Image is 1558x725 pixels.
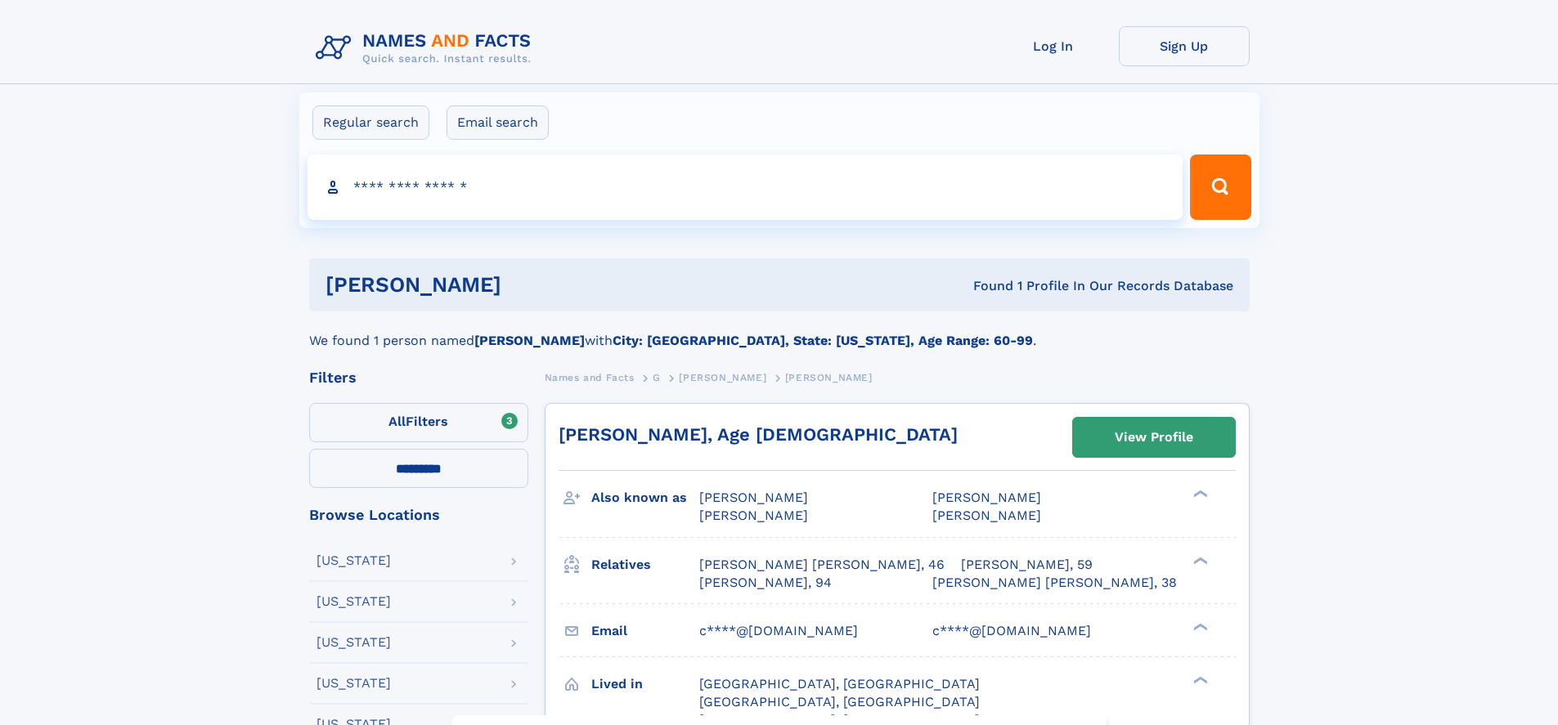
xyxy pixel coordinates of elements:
[591,617,699,645] h3: Email
[699,490,808,505] span: [PERSON_NAME]
[545,367,635,387] a: Names and Facts
[317,595,391,608] div: [US_STATE]
[309,403,528,442] label: Filters
[1189,555,1209,566] div: ❯
[317,554,391,567] div: [US_STATE]
[317,677,391,690] div: [US_STATE]
[932,574,1177,592] a: [PERSON_NAME] [PERSON_NAME], 38
[699,556,945,574] a: [PERSON_NAME] [PERSON_NAME], 46
[317,636,391,649] div: [US_STATE]
[559,424,958,445] a: [PERSON_NAME], Age [DEMOGRAPHIC_DATA]
[1115,418,1193,456] div: View Profile
[679,367,766,387] a: [PERSON_NAME]
[1119,26,1250,66] a: Sign Up
[699,508,808,523] span: [PERSON_NAME]
[474,333,585,348] b: [PERSON_NAME]
[1073,418,1235,457] a: View Profile
[653,367,661,387] a: G
[388,414,406,429] span: All
[653,372,661,383] span: G
[308,154,1183,220] input: search input
[309,26,545,70] img: Logo Names and Facts
[591,670,699,698] h3: Lived in
[309,508,528,522] div: Browse Locations
[1189,621,1209,632] div: ❯
[309,370,528,385] div: Filters
[1189,674,1209,685] div: ❯
[699,676,980,691] span: [GEOGRAPHIC_DATA], [GEOGRAPHIC_DATA]
[932,508,1041,523] span: [PERSON_NAME]
[932,490,1041,505] span: [PERSON_NAME]
[699,574,832,592] a: [PERSON_NAME], 94
[326,275,738,295] h1: [PERSON_NAME]
[312,105,429,140] label: Regular search
[699,694,980,709] span: [GEOGRAPHIC_DATA], [GEOGRAPHIC_DATA]
[1189,489,1209,499] div: ❯
[679,372,766,383] span: [PERSON_NAME]
[1190,154,1250,220] button: Search Button
[591,551,699,579] h3: Relatives
[309,311,1250,351] div: We found 1 person named with .
[961,556,1093,574] a: [PERSON_NAME], 59
[737,277,1233,295] div: Found 1 Profile In Our Records Database
[613,333,1033,348] b: City: [GEOGRAPHIC_DATA], State: [US_STATE], Age Range: 60-99
[785,372,873,383] span: [PERSON_NAME]
[447,105,549,140] label: Email search
[591,484,699,512] h3: Also known as
[988,26,1119,66] a: Log In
